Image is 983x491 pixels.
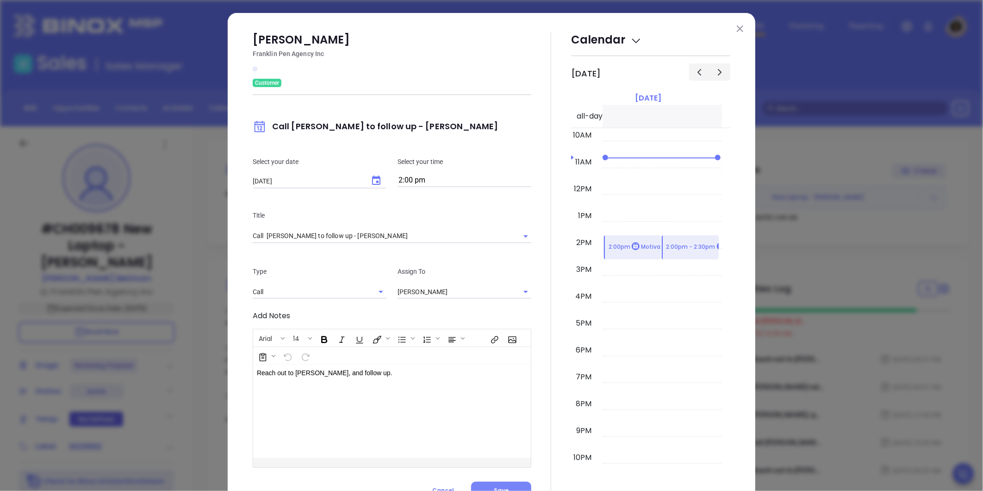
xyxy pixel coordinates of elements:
[571,69,601,79] h2: [DATE]
[576,210,593,221] div: 1pm
[571,130,593,141] div: 10am
[398,157,531,167] p: Select your time
[418,330,442,346] span: Insert Ordered List
[574,318,593,329] div: 5pm
[485,330,502,346] span: Insert link
[296,348,313,364] span: Redo
[257,368,508,378] p: Reach out to [PERSON_NAME], and follow up.
[574,237,593,248] div: 2pm
[573,291,593,302] div: 4pm
[574,425,593,436] div: 9pm
[398,266,531,277] p: Assign To
[288,334,304,340] span: 14
[288,330,314,346] span: Font size
[255,78,279,88] span: Customer
[253,120,498,132] span: Call [PERSON_NAME] to follow up - [PERSON_NAME]
[393,330,417,346] span: Insert Unordered List
[574,371,593,383] div: 7pm
[350,330,367,346] span: Underline
[253,157,386,167] p: Select your date
[666,242,871,252] p: 2:00pm - 2:30pm Call [PERSON_NAME] to follow up - [PERSON_NAME]
[689,63,710,81] button: Previous day
[315,330,332,346] span: Bold
[253,176,363,186] input: MM/DD/YYYY
[709,63,730,81] button: Next day
[288,330,306,346] button: 14
[572,452,593,463] div: 10pm
[575,111,603,122] span: all-day
[253,310,531,321] p: Add Notes
[254,330,279,346] button: Arial
[571,32,642,47] span: Calendar
[368,330,392,346] span: Fill color or set the text color
[253,48,531,59] p: Franklin Pen Agency Inc
[254,330,287,346] span: Font family
[574,479,593,490] div: 11pm
[367,171,386,190] button: Choose date, selected date is Sep 30, 2025
[374,285,387,298] button: Open
[574,345,593,356] div: 6pm
[519,285,532,298] button: Open
[333,330,349,346] span: Italic
[254,334,277,340] span: Arial
[443,330,467,346] span: Align
[279,348,295,364] span: Undo
[574,398,593,409] div: 8pm
[503,330,520,346] span: Insert Image
[633,92,663,105] a: [DATE]
[572,183,593,195] div: 12pm
[519,230,532,243] button: Open
[737,25,743,32] img: close modal
[253,210,531,220] p: Title
[253,31,531,48] p: [PERSON_NAME]
[574,264,593,275] div: 3pm
[253,266,386,277] p: Type
[573,157,593,168] div: 11am
[254,348,278,364] span: Surveys
[609,242,780,252] p: 2:00pm Motiva/ScalePad - Lifecycle Manager X Proposals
